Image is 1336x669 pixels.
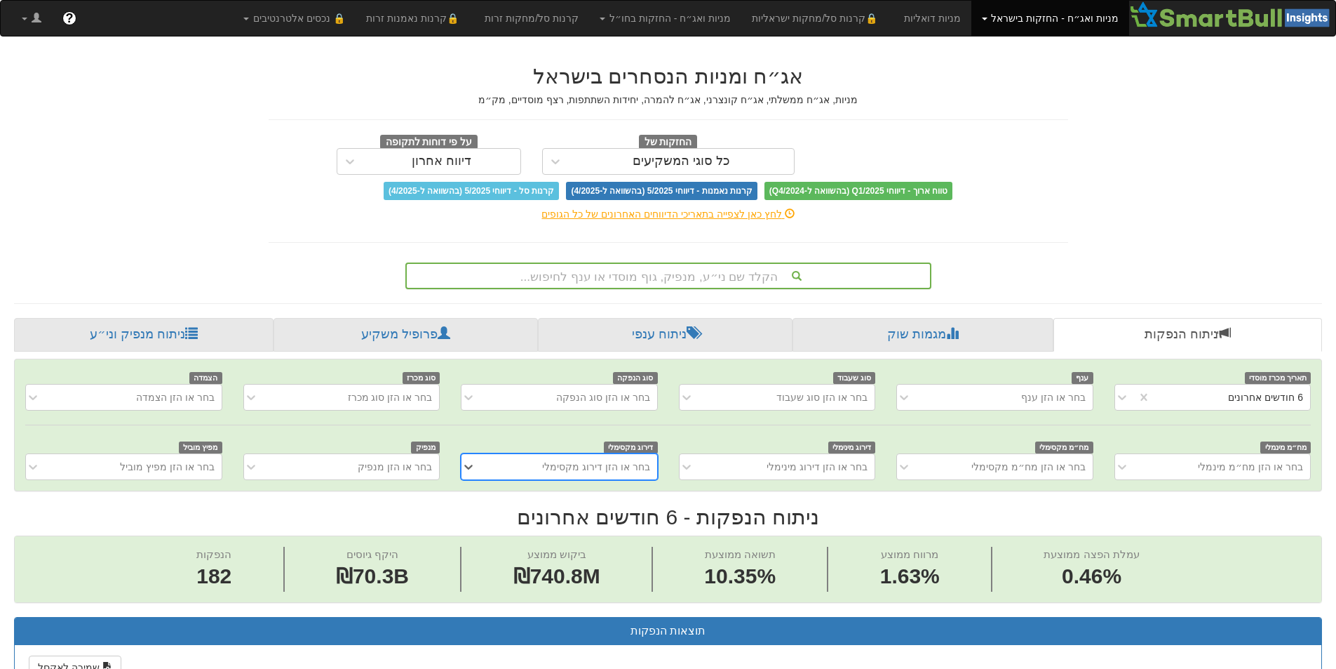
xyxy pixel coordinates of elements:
[258,207,1079,221] div: לחץ כאן לצפייה בתאריכי הדיווחים האחרונים של כל הגופים
[1245,372,1311,384] span: תאריך מכרז מוסדי
[1198,460,1303,474] div: בחר או הזן מח״מ מינמלי
[1021,390,1086,404] div: בחר או הזן ענף
[639,135,698,150] span: החזקות של
[407,264,930,288] div: הקלד שם ני״ע, מנפיק, גוף מוסדי או ענף לחיפוש...
[274,318,537,352] a: פרופיל משקיע
[880,562,940,592] span: 1.63%
[1053,318,1322,352] a: ניתוח הנפקות
[833,372,876,384] span: סוג שעבוד
[411,442,440,453] span: מנפיק
[538,318,792,352] a: ניתוח ענפי
[776,390,868,404] div: בחר או הזן סוג שעבוד
[358,460,432,474] div: בחר או הזן מנפיק
[792,318,1053,352] a: מגמות שוק
[52,1,87,36] a: ?
[14,505,1322,529] h2: ניתוח הנפקות - 6 חודשים אחרונים
[589,1,741,36] a: מניות ואג״ח - החזקות בחו״ל
[189,372,222,384] span: הצמדה
[767,460,868,474] div: בחר או הזן דירוג מינימלי
[1072,372,1093,384] span: ענף
[604,442,658,453] span: דירוג מקסימלי
[566,182,757,200] span: קרנות נאמנות - דיווחי 5/2025 (בהשוואה ל-4/2025)
[196,562,231,592] span: 182
[403,372,440,384] span: סוג מכרז
[1044,562,1139,592] span: 0.46%
[233,1,356,36] a: 🔒 נכסים אלטרנטיבים
[120,460,215,474] div: בחר או הזן מפיץ מוביל
[527,548,586,560] span: ביקוש ממוצע
[1260,442,1311,453] span: מח״מ מינמלי
[474,1,589,36] a: קרנות סל/מחקות זרות
[513,564,600,588] span: ₪740.8M
[356,1,475,36] a: 🔒קרנות נאמנות זרות
[348,390,433,404] div: בחר או הזן סוג מכרז
[136,390,215,404] div: בחר או הזן הצמדה
[828,442,876,453] span: דירוג מינימלי
[556,390,650,404] div: בחר או הזן סוג הנפקה
[380,135,478,150] span: על פי דוחות לתקופה
[1044,548,1139,560] span: עמלת הפצה ממוצעת
[1035,442,1093,453] span: מח״מ מקסימלי
[1228,390,1303,404] div: 6 חודשים אחרונים
[384,182,559,200] span: קרנות סל - דיווחי 5/2025 (בהשוואה ל-4/2025)
[542,460,650,474] div: בחר או הזן דירוג מקסימלי
[971,460,1086,474] div: בחר או הזן מח״מ מקסימלי
[196,548,231,560] span: הנפקות
[179,442,222,453] span: מפיץ מוביל
[881,548,938,560] span: מרווח ממוצע
[971,1,1129,36] a: מניות ואג״ח - החזקות בישראל
[269,95,1068,105] h5: מניות, אג״ח ממשלתי, אג״ח קונצרני, אג״ח להמרה, יחידות השתתפות, רצף מוסדיים, מק״מ
[705,548,776,560] span: תשואה ממוצעת
[633,154,730,168] div: כל סוגי המשקיעים
[764,182,952,200] span: טווח ארוך - דיווחי Q1/2025 (בהשוואה ל-Q4/2024)
[412,154,471,168] div: דיווח אחרון
[25,625,1311,637] h3: תוצאות הנפקות
[336,564,409,588] span: ₪70.3B
[613,372,658,384] span: סוג הנפקה
[346,548,398,560] span: היקף גיוסים
[65,11,73,25] span: ?
[893,1,971,36] a: מניות דואליות
[14,318,274,352] a: ניתוח מנפיק וני״ע
[741,1,893,36] a: 🔒קרנות סל/מחקות ישראליות
[1129,1,1335,29] img: Smartbull
[269,65,1068,88] h2: אג״ח ומניות הנסחרים בישראל
[704,562,776,592] span: 10.35%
